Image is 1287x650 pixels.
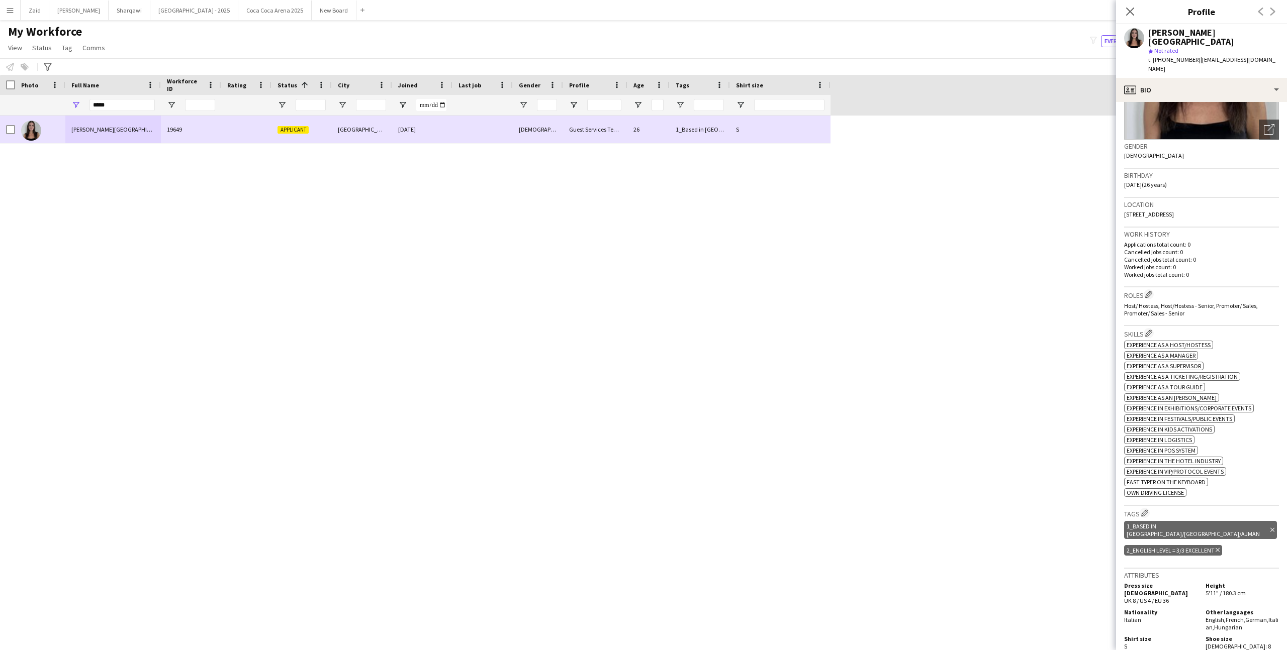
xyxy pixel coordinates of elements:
[1127,436,1192,444] span: Experience in Logistics
[21,1,49,20] button: Zaid
[1148,28,1279,46] div: [PERSON_NAME][GEOGRAPHIC_DATA]
[332,116,392,143] div: [GEOGRAPHIC_DATA]
[1124,248,1279,256] p: Cancelled jobs count: 0
[1124,142,1279,151] h3: Gender
[1124,230,1279,239] h3: Work history
[652,99,664,111] input: Age Filter Input
[1127,425,1212,433] span: Experience in Kids Activations
[1148,56,1275,72] span: | [EMAIL_ADDRESS][DOMAIN_NAME]
[1148,56,1201,63] span: t. [PHONE_NUMBER]
[670,116,730,143] div: 1_Based in [GEOGRAPHIC_DATA]/[GEOGRAPHIC_DATA]/Ajman, 2_English Level = 3/3 Excellent
[1124,616,1141,623] span: Italian
[519,100,528,110] button: Open Filter Menu
[1124,521,1277,539] div: 1_Based in [GEOGRAPHIC_DATA]/[GEOGRAPHIC_DATA]/Ajman
[1101,35,1154,47] button: Everyone12,587
[569,81,589,89] span: Profile
[278,100,287,110] button: Open Filter Menu
[42,61,54,73] app-action-btn: Advanced filters
[8,43,22,52] span: View
[587,99,621,111] input: Profile Filter Input
[633,100,642,110] button: Open Filter Menu
[1124,582,1198,597] h5: Dress size [DEMOGRAPHIC_DATA]
[398,100,407,110] button: Open Filter Menu
[338,81,349,89] span: City
[150,1,238,20] button: [GEOGRAPHIC_DATA] - 2025
[1124,171,1279,180] h3: Birthday
[109,1,150,20] button: Sharqawi
[1127,352,1196,359] span: Experience as a Manager
[4,41,26,54] a: View
[563,116,627,143] div: Guest Services Team
[1124,256,1279,263] p: Cancelled jobs total count: 0
[1127,383,1203,391] span: Experience as a Tour Guide
[537,99,557,111] input: Gender Filter Input
[1124,263,1279,271] p: Worked jobs count: 0
[1116,78,1287,102] div: Bio
[1206,635,1279,642] h5: Shoe size
[167,100,176,110] button: Open Filter Menu
[1127,404,1251,412] span: Experience in Exhibitions/Corporate Events
[736,81,763,89] span: Shirt size
[1127,468,1224,475] span: Experience in VIP/Protocol Events
[1124,289,1279,300] h3: Roles
[32,43,52,52] span: Status
[1206,589,1246,597] span: 5'11" / 180.3 cm
[569,100,578,110] button: Open Filter Menu
[1206,582,1279,589] h5: Height
[338,100,347,110] button: Open Filter Menu
[58,41,76,54] a: Tag
[1127,394,1217,401] span: Experience as an [PERSON_NAME]
[398,81,418,89] span: Joined
[227,81,246,89] span: Rating
[1206,616,1278,631] span: Italian ,
[312,1,356,20] button: New Board
[1124,508,1279,518] h3: Tags
[78,41,109,54] a: Comms
[167,77,203,92] span: Workforce ID
[185,99,215,111] input: Workforce ID Filter Input
[1116,5,1287,18] h3: Profile
[730,116,831,143] div: S
[1127,373,1238,380] span: Experience as a Ticketing/Registration
[89,99,155,111] input: Full Name Filter Input
[1124,635,1198,642] h5: Shirt size
[1124,608,1198,616] h5: Nationality
[392,116,452,143] div: [DATE]
[1124,181,1167,188] span: [DATE] (26 years)
[694,99,724,111] input: Tags Filter Input
[1124,152,1184,159] span: [DEMOGRAPHIC_DATA]
[21,121,41,141] img: Raffaela Palermo
[82,43,105,52] span: Comms
[62,43,72,52] span: Tag
[1124,271,1279,278] p: Worked jobs total count: 0
[416,99,446,111] input: Joined Filter Input
[513,116,563,143] div: [DEMOGRAPHIC_DATA]
[1206,616,1226,623] span: English ,
[1124,210,1174,218] span: [STREET_ADDRESS]
[1154,47,1178,54] span: Not rated
[1124,545,1222,556] div: 2_English Level = 3/3 Excellent
[1127,489,1184,496] span: Own Driving License
[1124,597,1169,604] span: UK 8 / US 4 / EU 36
[1206,608,1279,616] h5: Other languages
[21,81,38,89] span: Photo
[627,116,670,143] div: 26
[278,81,297,89] span: Status
[161,116,221,143] div: 19649
[1214,623,1242,631] span: Hungarian
[1124,302,1258,317] span: Host/ Hostess, Host/Hostess - Senior, Promoter/ Sales, Promoter/ Sales - Senior
[278,126,309,134] span: Applicant
[1124,241,1279,248] p: Applications total count: 0
[736,100,745,110] button: Open Filter Menu
[49,1,109,20] button: [PERSON_NAME]
[458,81,481,89] span: Last job
[1127,447,1196,454] span: Experience in POS System
[676,100,685,110] button: Open Filter Menu
[71,100,80,110] button: Open Filter Menu
[1127,415,1232,422] span: Experience in Festivals/Public Events
[519,81,540,89] span: Gender
[238,1,312,20] button: Coca Coca Arena 2025
[1259,120,1279,140] div: Open photos pop-in
[1124,571,1279,580] h3: Attributes
[1127,362,1201,370] span: Experience as a Supervisor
